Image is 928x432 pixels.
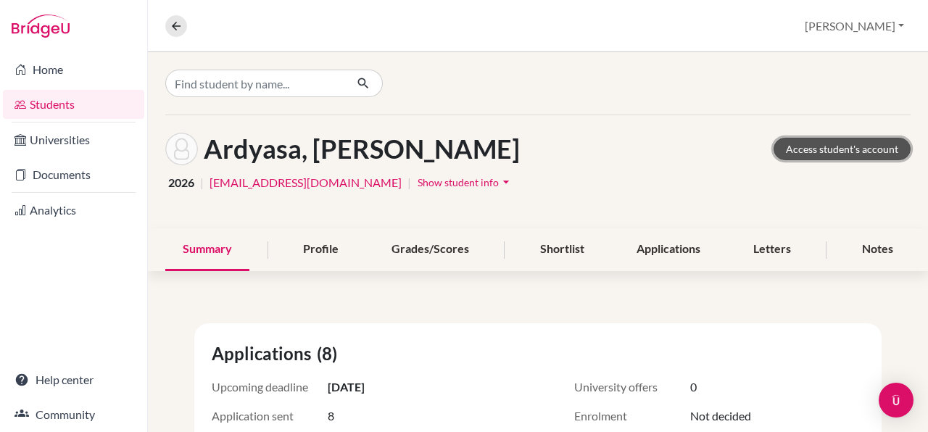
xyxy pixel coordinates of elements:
i: arrow_drop_down [499,175,513,189]
div: Notes [845,228,911,271]
span: | [200,174,204,191]
div: Summary [165,228,249,271]
span: Not decided [690,407,751,425]
input: Find student by name... [165,70,345,97]
div: Grades/Scores [374,228,486,271]
span: (8) [317,341,343,367]
button: Show student infoarrow_drop_down [417,171,514,194]
div: Shortlist [523,228,602,271]
span: Enrolment [574,407,690,425]
h1: Ardyasa, [PERSON_NAME] [204,133,520,165]
a: Universities [3,125,144,154]
a: Students [3,90,144,119]
a: Documents [3,160,144,189]
a: Analytics [3,196,144,225]
span: | [407,174,411,191]
span: Application sent [212,407,328,425]
div: Applications [619,228,718,271]
div: Profile [286,228,356,271]
a: [EMAIL_ADDRESS][DOMAIN_NAME] [210,174,402,191]
span: 2026 [168,174,194,191]
div: Letters [736,228,808,271]
span: Upcoming deadline [212,378,328,396]
a: Community [3,400,144,429]
div: Open Intercom Messenger [879,383,913,418]
button: [PERSON_NAME] [798,12,911,40]
span: 0 [690,378,697,396]
span: Applications [212,341,317,367]
a: Help center [3,365,144,394]
span: Show student info [418,176,499,188]
span: 8 [328,407,334,425]
a: Access student's account [774,138,911,160]
span: [DATE] [328,378,365,396]
img: Bridge-U [12,14,70,38]
span: University offers [574,378,690,396]
img: Azalea Della Ardyasa's avatar [165,133,198,165]
a: Home [3,55,144,84]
